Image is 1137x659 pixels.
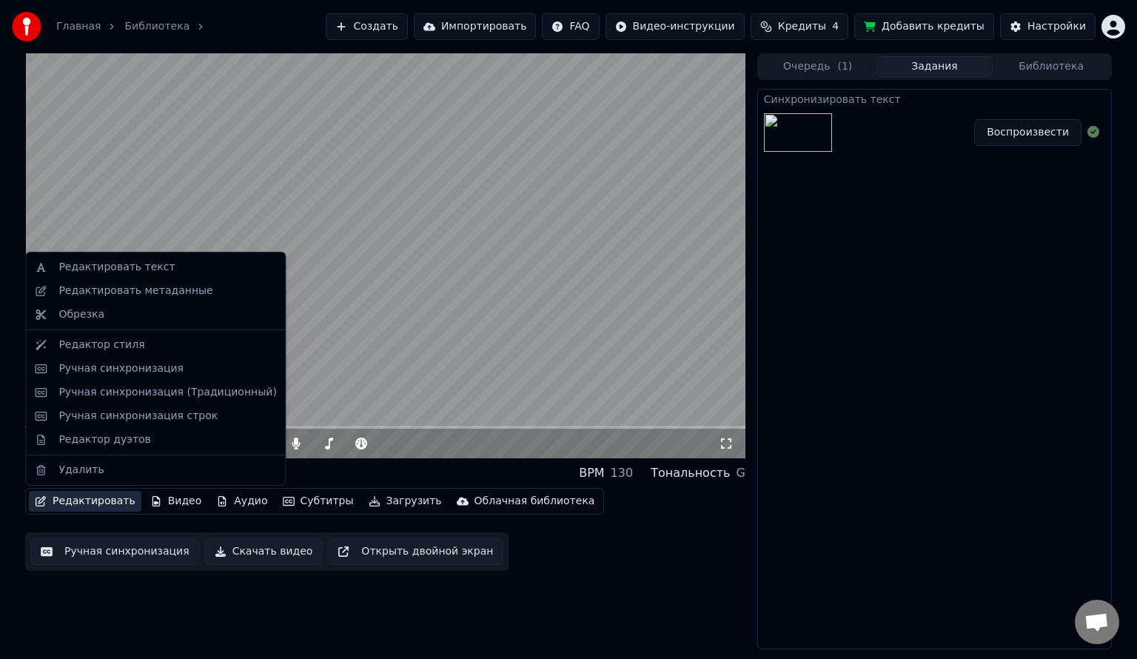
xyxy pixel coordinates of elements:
[56,19,213,34] nav: breadcrumb
[751,13,848,40] button: Кредиты4
[993,56,1110,78] button: Библиотека
[205,538,323,565] button: Скачать видео
[832,19,839,34] span: 4
[1075,600,1119,644] a: Открытый чат
[328,538,503,565] button: Открыть двойной экран
[474,494,595,509] div: Облачная библиотека
[58,432,150,447] div: Редактор дуэтов
[651,464,730,482] div: Тональность
[210,491,273,512] button: Аудио
[58,385,276,400] div: Ручная синхронизация (Традиционный)
[277,491,360,512] button: Субтитры
[31,538,199,565] button: Ручная синхронизация
[326,13,407,40] button: Создать
[876,56,993,78] button: Задания
[58,260,175,275] div: Редактировать текст
[736,464,745,482] div: G
[974,119,1081,146] button: Воспроизвести
[363,491,448,512] button: Загрузить
[606,13,745,40] button: Видео-инструкции
[58,284,212,298] div: Редактировать метаданные
[758,90,1111,107] div: Синхронизировать текст
[1027,19,1086,34] div: Настройки
[124,19,189,34] a: Библиотека
[58,307,104,322] div: Обрезка
[29,491,141,512] button: Редактировать
[58,463,104,478] div: Удалить
[144,491,208,512] button: Видео
[58,338,144,352] div: Редактор стиля
[579,464,604,482] div: BPM
[414,13,537,40] button: Импортировать
[56,19,101,34] a: Главная
[778,19,826,34] span: Кредиты
[837,59,852,74] span: ( 1 )
[58,361,184,376] div: Ручная синхронизация
[759,56,876,78] button: Очередь
[542,13,599,40] button: FAQ
[854,13,994,40] button: Добавить кредиты
[12,12,41,41] img: youka
[58,409,218,424] div: Ручная синхронизация строк
[611,464,634,482] div: 130
[1000,13,1096,40] button: Настройки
